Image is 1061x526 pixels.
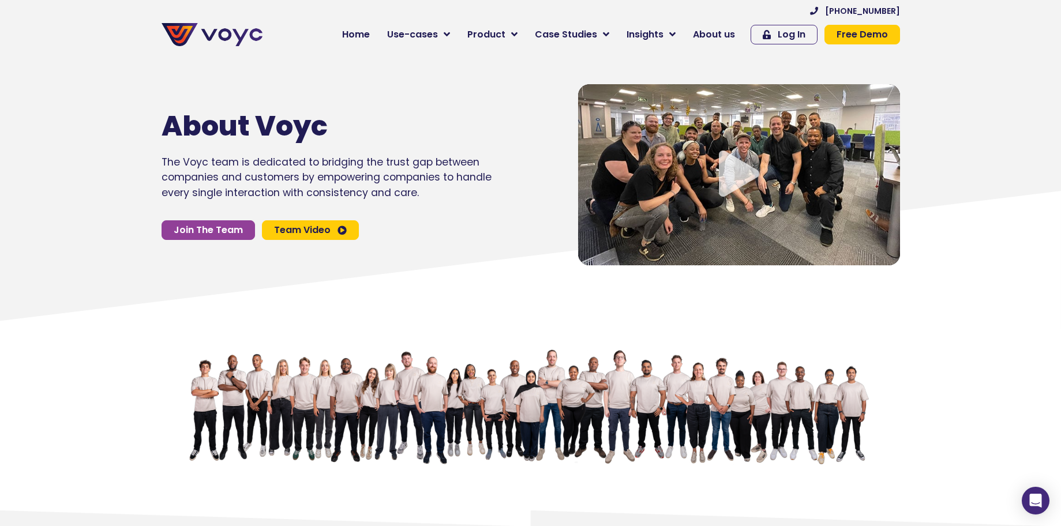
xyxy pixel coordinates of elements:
[262,220,359,240] a: Team Video
[526,23,618,46] a: Case Studies
[751,25,818,44] a: Log In
[627,28,663,42] span: Insights
[162,220,255,240] a: Join The Team
[467,28,505,42] span: Product
[162,23,263,46] img: voyc-full-logo
[174,226,243,235] span: Join The Team
[274,226,331,235] span: Team Video
[535,28,597,42] span: Case Studies
[333,23,378,46] a: Home
[693,28,735,42] span: About us
[342,28,370,42] span: Home
[162,110,457,143] h1: About Voyc
[716,151,762,198] div: Video play button
[378,23,459,46] a: Use-cases
[1022,487,1049,514] div: Open Intercom Messenger
[387,28,438,42] span: Use-cases
[684,23,744,46] a: About us
[837,30,888,39] span: Free Demo
[810,7,900,15] a: [PHONE_NUMBER]
[778,30,805,39] span: Log In
[162,155,492,200] p: The Voyc team is dedicated to bridging the trust gap between companies and customers by empowerin...
[824,25,900,44] a: Free Demo
[459,23,526,46] a: Product
[618,23,684,46] a: Insights
[825,7,900,15] span: [PHONE_NUMBER]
